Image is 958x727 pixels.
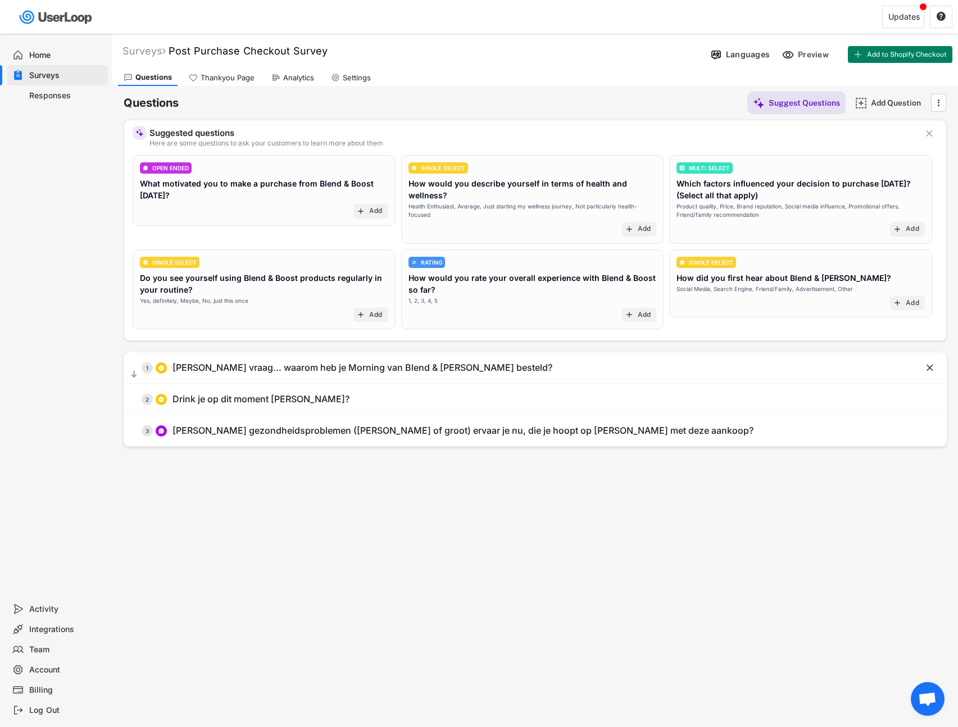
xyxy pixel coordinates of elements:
[29,665,103,675] div: Account
[135,129,144,137] img: MagicMajor%20%28Purple%29.svg
[29,705,103,716] div: Log Out
[29,644,103,655] div: Team
[676,202,925,219] div: Product quality, Price, Brand reputation, Social media influence, Promotional offers, Friend/fami...
[142,365,153,371] div: 1
[798,49,832,60] div: Preview
[888,13,920,21] div: Updates
[29,624,103,635] div: Integrations
[149,140,915,147] div: Here are some questions to ask your customers to learn more about them
[142,428,153,434] div: 3
[638,311,651,320] div: Add
[356,207,365,216] button: add
[726,49,770,60] div: Languages
[172,362,552,374] div: [PERSON_NAME] vraag... waarom heb je Morning van Blend & [PERSON_NAME] besteld?
[140,178,388,201] div: What motivated you to make a purchase from Blend & Boost [DATE]?
[135,72,172,82] div: Questions
[172,393,349,405] div: Drink je op dit moment [PERSON_NAME]?
[689,165,730,171] div: MULTI SELECT
[149,129,915,137] div: Suggested questions
[158,428,165,434] img: ConversationMinor.svg
[201,73,255,83] div: Thankyou Page
[893,298,902,307] button: add
[855,97,867,109] img: AddMajor.svg
[408,272,657,296] div: How would you rate your overall experience with Blend & Boost so far?
[283,73,314,83] div: Analytics
[924,362,936,374] button: 
[411,165,417,171] img: CircleTickMinorWhite.svg
[408,178,657,201] div: How would you describe yourself in terms of health and wellness?
[29,50,103,61] div: Home
[169,45,328,57] font: Post Purchase Checkout Survey
[408,297,438,305] div: 1, 2, 3, 4, 5
[933,94,944,111] button: 
[906,299,919,308] div: Add
[143,260,148,265] img: CircleTickMinorWhite.svg
[676,272,891,284] div: How did you first hear about Blend & [PERSON_NAME]?
[924,128,935,139] button: 
[710,49,722,61] img: Language%20Icon.svg
[625,225,634,234] button: add
[871,98,927,108] div: Add Question
[676,178,925,201] div: Which factors influenced your decision to purchase [DATE]? (Select all that apply)
[143,165,148,171] img: ConversationMinor.svg
[129,369,139,380] button: 
[937,11,946,21] text: 
[676,285,853,293] div: Social Media, Search Engine, Friend/Family, Advertisement, Other
[625,310,634,319] button: add
[938,97,940,108] text: 
[408,202,657,219] div: Health Enthusiast, Average, Just starting my wellness journey, Not particularly health-focused
[911,682,945,716] a: Open chat
[369,207,383,216] div: Add
[369,311,383,320] div: Add
[679,260,685,265] img: CircleTickMinorWhite.svg
[140,297,248,305] div: Yes, definitely, Maybe, No, just this once
[158,396,165,403] img: CircleTickMinorWhite.svg
[131,370,137,379] text: 
[848,46,952,63] button: Add to Shopify Checkout
[158,365,165,371] img: CircleTickMinorWhite.svg
[638,225,651,234] div: Add
[152,165,189,171] div: OPEN ENDED
[421,260,442,265] div: RATING
[893,225,902,234] button: add
[936,12,946,22] button: 
[29,685,103,696] div: Billing
[29,604,103,615] div: Activity
[343,73,371,83] div: Settings
[142,397,153,402] div: 2
[689,260,733,265] div: SINGLE SELECT
[29,90,103,101] div: Responses
[122,44,166,57] div: Surveys
[906,225,919,234] div: Add
[17,6,96,29] img: userloop-logo-01.svg
[124,96,179,111] h6: Questions
[421,165,465,171] div: SINGLE SELECT
[679,165,685,171] img: ListMajor.svg
[753,97,765,109] img: MagicMajor%20%28Purple%29.svg
[927,362,933,374] text: 
[29,70,103,81] div: Surveys
[140,272,388,296] div: Do you see yourself using Blend & Boost products regularly in your routine?
[867,51,947,58] span: Add to Shopify Checkout
[172,425,753,437] div: [PERSON_NAME] gezondheidsproblemen ([PERSON_NAME] of groot) ervaar je nu, die je hoopt op [PERSON...
[356,310,365,319] button: add
[926,128,933,139] text: 
[769,98,840,108] div: Suggest Questions
[411,260,417,265] img: AdjustIcon.svg
[152,260,197,265] div: SINGLE SELECT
